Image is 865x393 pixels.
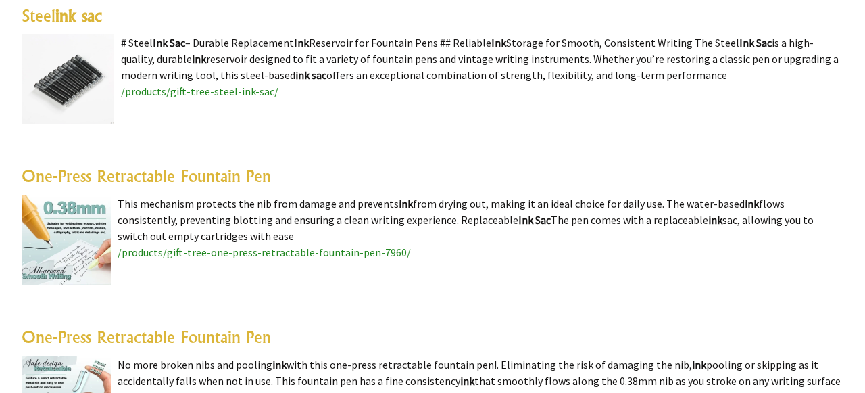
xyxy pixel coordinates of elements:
[272,358,287,371] highlight: ink
[153,36,185,49] highlight: Ink Sac
[192,52,206,66] highlight: ink
[708,213,722,227] highlight: ink
[55,5,102,26] highlight: ink sac
[22,327,271,347] a: One-Press Retractable Fountain Pen
[22,195,111,285] img: One-Press Retractable Fountain Pen
[491,36,506,49] highlight: Ink
[518,213,551,227] highlight: Ink Sac
[294,36,309,49] highlight: Ink
[118,246,411,259] a: /products/gift-tree-one-press-retractable-fountain-pen-7960/
[121,85,278,98] a: /products/gift-tree-steel-ink-sac/
[739,36,772,49] highlight: Ink Sac
[22,5,102,26] a: Steelink sac
[22,166,271,186] a: One-Press Retractable Fountain Pen
[295,68,326,82] highlight: ink sac
[460,374,474,388] highlight: ink
[399,197,413,210] highlight: ink
[745,197,759,210] highlight: ink
[22,34,114,124] img: Steel ink sac
[692,358,706,371] highlight: ink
